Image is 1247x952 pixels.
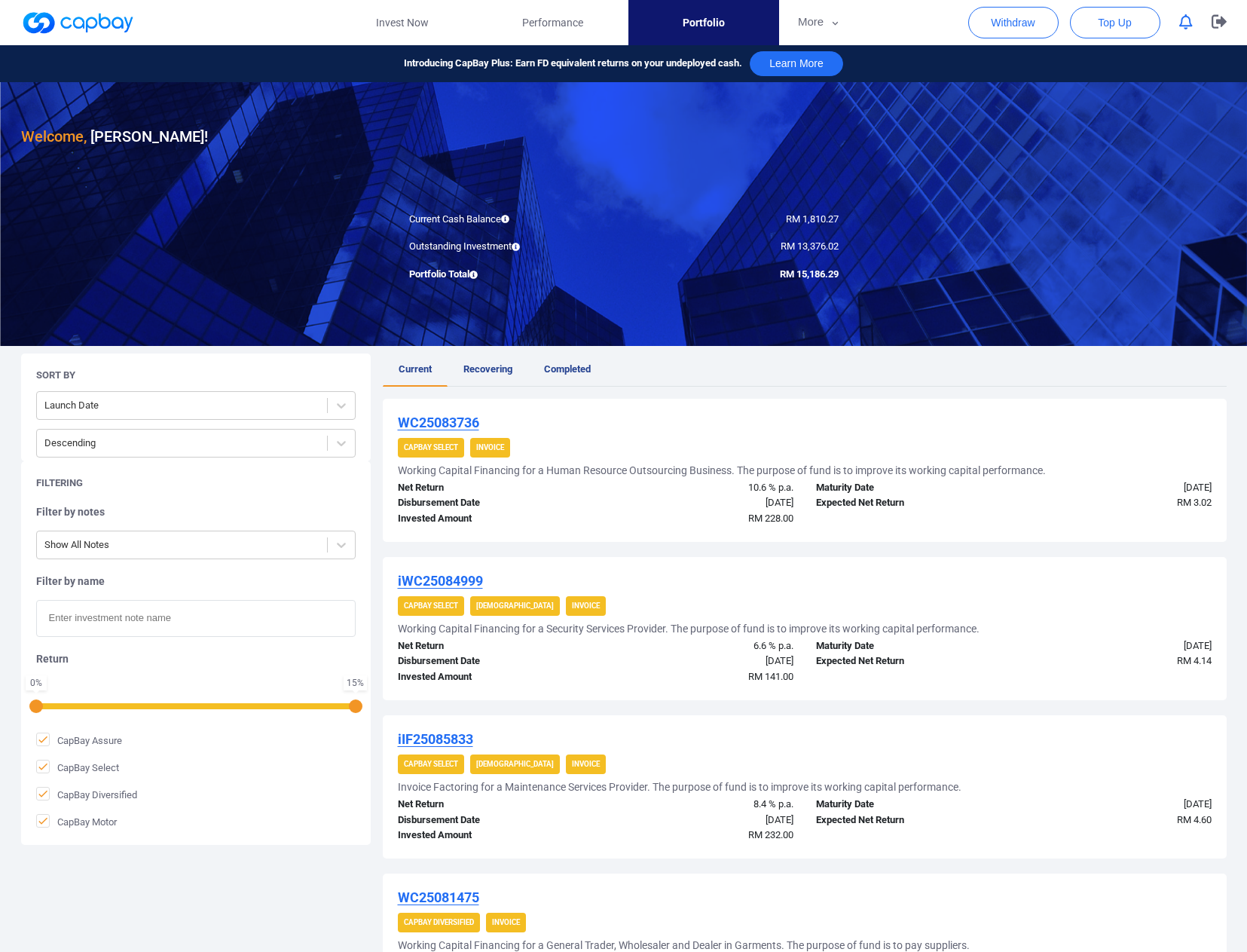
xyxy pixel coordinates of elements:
div: Invested Amount [387,828,596,843]
span: Introducing CapBay Plus: Earn FD equivalent returns on your undeployed cash. [404,56,742,72]
div: 0 % [29,678,44,687]
span: RM 13,376.02 [781,240,839,252]
span: Current [399,363,432,375]
h5: Invoice Factoring for a Maintenance Services Provider. The purpose of fund is to improve its work... [398,780,961,794]
div: Maturity Date [805,638,1014,654]
div: Net Return [387,480,596,496]
span: CapBay Select [36,760,119,775]
span: RM 15,186.29 [780,268,839,280]
div: Net Return [387,797,596,813]
span: CapBay Diversified [36,787,137,802]
strong: [DEMOGRAPHIC_DATA] [476,760,554,768]
div: 15 % [347,678,364,687]
button: Learn More [750,51,843,76]
button: Top Up [1070,7,1160,38]
div: [DATE] [1013,638,1223,654]
h5: Working Capital Financing for a Security Services Provider. The purpose of fund is to improve its... [398,622,980,635]
div: Current Cash Balance [398,212,624,228]
h5: Filtering [36,476,83,490]
span: RM 1,810.27 [786,213,839,225]
h5: Return [36,652,356,666]
div: Portfolio Total [398,267,624,283]
span: RM 4.14 [1177,655,1212,666]
div: 8.4 % p.a. [595,797,805,813]
u: WC25083736 [398,415,479,430]
h5: Working Capital Financing for a General Trader, Wholesaler and Dealer in Garments. The purpose of... [398,938,970,952]
div: Net Return [387,638,596,654]
div: [DATE] [1013,480,1223,496]
span: RM 141.00 [748,671,793,682]
div: Disbursement Date [387,654,596,669]
strong: CapBay Select [404,602,458,610]
div: Disbursement Date [387,495,596,511]
strong: Invoice [476,443,504,452]
button: Withdraw [968,7,1059,38]
strong: Invoice [492,918,520,926]
div: Expected Net Return [805,654,1014,669]
u: iWC25084999 [398,573,483,589]
span: Top Up [1098,15,1131,30]
strong: [DEMOGRAPHIC_DATA] [476,602,554,610]
strong: Invoice [572,760,600,768]
div: Outstanding Investment [398,239,624,255]
div: [DATE] [595,654,805,669]
u: iIF25085833 [398,731,473,747]
div: [DATE] [595,813,805,828]
h3: [PERSON_NAME] ! [21,124,208,148]
div: 10.6 % p.a. [595,480,805,496]
span: CapBay Assure [36,733,122,748]
h5: Filter by notes [36,505,356,519]
strong: CapBay Diversified [404,918,474,926]
strong: CapBay Select [404,760,458,768]
div: [DATE] [1013,797,1223,813]
strong: CapBay Select [404,443,458,452]
div: Maturity Date [805,797,1014,813]
div: Disbursement Date [387,813,596,828]
div: Maturity Date [805,480,1014,496]
span: Welcome, [21,127,87,145]
span: RM 4.60 [1177,814,1212,825]
input: Enter investment note name [36,600,356,637]
u: WC25081475 [398,889,479,905]
span: RM 3.02 [1177,497,1212,508]
div: Invested Amount [387,669,596,685]
h5: Working Capital Financing for a Human Resource Outsourcing Business. The purpose of fund is to im... [398,464,1046,477]
span: Performance [522,14,583,31]
span: CapBay Motor [36,814,117,829]
div: Expected Net Return [805,495,1014,511]
div: [DATE] [595,495,805,511]
strong: Invoice [572,602,600,610]
span: RM 228.00 [748,513,793,524]
span: Portfolio [683,14,725,31]
h5: Filter by name [36,574,356,588]
span: Completed [544,363,591,375]
h5: Sort By [36,369,75,382]
div: 6.6 % p.a. [595,638,805,654]
span: Recovering [463,363,512,375]
div: Invested Amount [387,511,596,527]
div: Expected Net Return [805,813,1014,828]
span: RM 232.00 [748,829,793,840]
